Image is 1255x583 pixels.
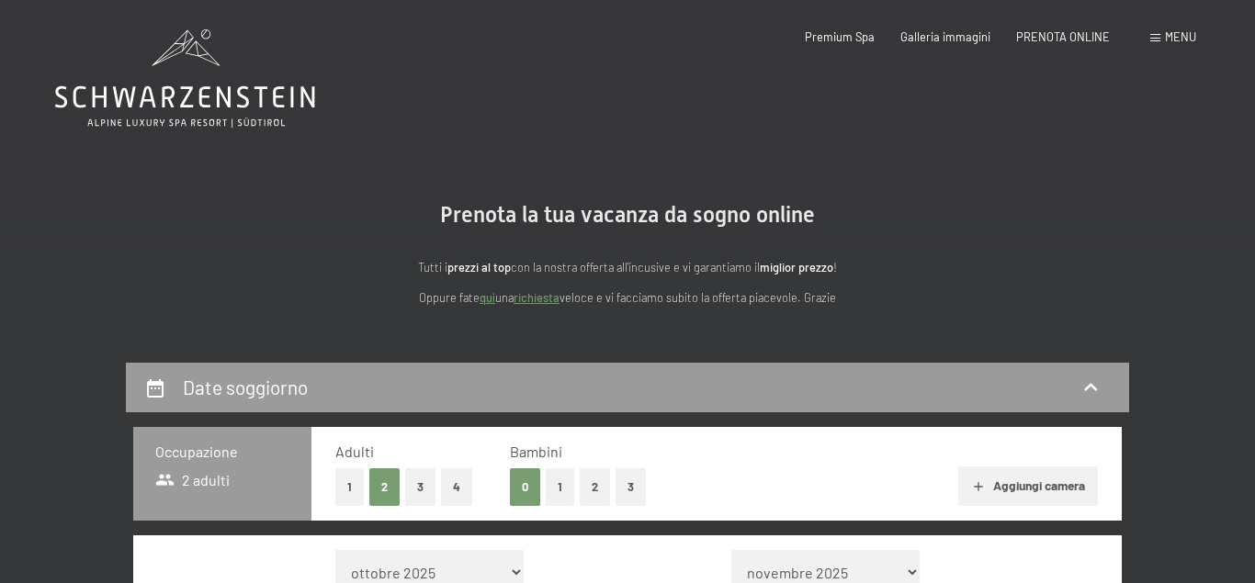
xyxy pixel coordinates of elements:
[155,442,289,462] h3: Occupazione
[183,376,308,398] h2: Date soggiorno
[335,468,364,506] button: 1
[155,470,230,490] span: 2 adulti
[480,290,495,305] a: quì
[1016,29,1110,44] a: PRENOTA ONLINE
[510,468,540,506] button: 0
[405,468,435,506] button: 3
[760,260,833,275] strong: miglior prezzo
[260,288,995,307] p: Oppure fate una veloce e vi facciamo subito la offerta piacevole. Grazie
[805,29,875,44] a: Premium Spa
[260,258,995,276] p: Tutti i con la nostra offerta all'incusive e vi garantiamo il !
[546,468,574,506] button: 1
[1165,29,1196,44] span: Menu
[616,468,646,506] button: 3
[440,202,815,228] span: Prenota la tua vacanza da sogno online
[900,29,990,44] a: Galleria immagini
[510,443,562,460] span: Bambini
[958,466,1097,507] button: Aggiungi camera
[335,443,374,460] span: Adulti
[580,468,610,506] button: 2
[514,290,560,305] a: richiesta
[369,468,400,506] button: 2
[441,468,472,506] button: 4
[447,260,511,275] strong: prezzi al top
